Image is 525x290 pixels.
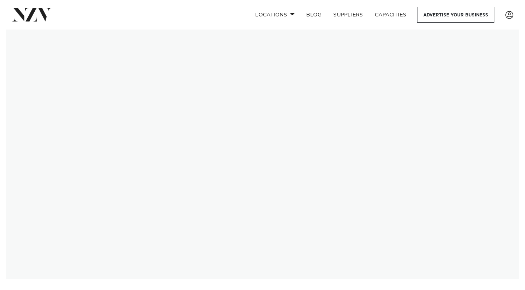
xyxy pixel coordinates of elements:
a: BLOG [300,7,327,23]
a: Capacities [369,7,412,23]
a: Advertise your business [417,7,494,23]
a: SUPPLIERS [327,7,369,23]
a: Locations [249,7,300,23]
img: nzv-logo.png [12,8,51,21]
